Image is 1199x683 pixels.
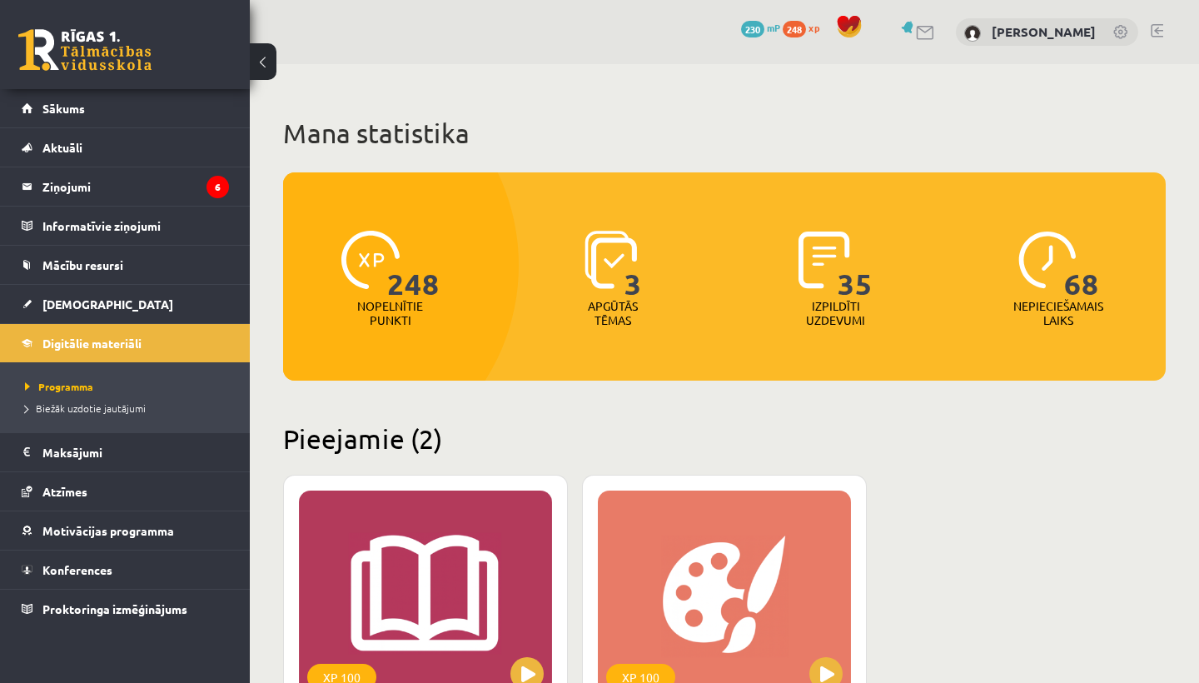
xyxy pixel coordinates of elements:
span: Mācību resursi [42,257,123,272]
span: 3 [624,231,642,299]
span: Atzīmes [42,484,87,499]
span: Biežāk uzdotie jautājumi [25,401,146,415]
span: Konferences [42,562,112,577]
a: Digitālie materiāli [22,324,229,362]
legend: Informatīvie ziņojumi [42,207,229,245]
a: Rīgas 1. Tālmācības vidusskola [18,29,152,71]
span: 35 [838,231,873,299]
a: Sākums [22,89,229,127]
legend: Maksājumi [42,433,229,471]
span: Digitālie materiāli [42,336,142,351]
a: Ziņojumi6 [22,167,229,206]
img: Kristers Caune [964,25,981,42]
p: Nopelnītie punkti [357,299,423,327]
p: Izpildīti uzdevumi [803,299,868,327]
a: Motivācijas programma [22,511,229,550]
img: icon-xp-0682a9bc20223a9ccc6f5883a126b849a74cddfe5390d2b41b4391c66f2066e7.svg [341,231,400,289]
a: Atzīmes [22,472,229,511]
p: Apgūtās tēmas [580,299,645,327]
span: 68 [1064,231,1099,299]
a: Biežāk uzdotie jautājumi [25,401,233,416]
p: Nepieciešamais laiks [1013,299,1103,327]
span: 248 [387,231,440,299]
a: [PERSON_NAME] [992,23,1096,40]
span: 230 [741,21,764,37]
a: 248 xp [783,21,828,34]
h2: Pieejamie (2) [283,422,1166,455]
span: mP [767,21,780,34]
a: 230 mP [741,21,780,34]
i: 6 [206,176,229,198]
span: xp [808,21,819,34]
span: Motivācijas programma [42,523,174,538]
img: icon-learned-topics-4a711ccc23c960034f471b6e78daf4a3bad4a20eaf4de84257b87e66633f6470.svg [585,231,637,289]
span: Programma [25,380,93,393]
span: Sākums [42,101,85,116]
span: Proktoringa izmēģinājums [42,601,187,616]
span: 248 [783,21,806,37]
span: [DEMOGRAPHIC_DATA] [42,297,173,312]
a: [DEMOGRAPHIC_DATA] [22,285,229,323]
a: Konferences [22,551,229,589]
a: Aktuāli [22,128,229,167]
a: Informatīvie ziņojumi [22,207,229,245]
span: Aktuāli [42,140,82,155]
img: icon-completed-tasks-ad58ae20a441b2904462921112bc710f1caf180af7a3daa7317a5a94f2d26646.svg [799,231,850,289]
a: Proktoringa izmēģinājums [22,590,229,628]
a: Maksājumi [22,433,229,471]
h1: Mana statistika [283,117,1166,150]
a: Programma [25,379,233,394]
legend: Ziņojumi [42,167,229,206]
img: icon-clock-7be60019b62300814b6bd22b8e044499b485619524d84068768e800edab66f18.svg [1018,231,1077,289]
a: Mācību resursi [22,246,229,284]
